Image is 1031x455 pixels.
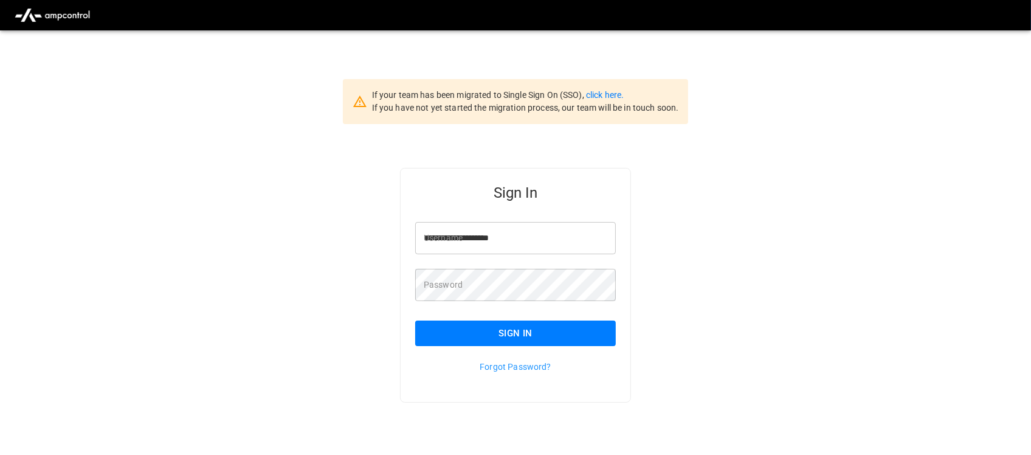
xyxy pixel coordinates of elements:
[415,183,616,203] h5: Sign In
[586,90,624,100] a: click here.
[415,361,616,373] p: Forgot Password?
[372,103,679,113] span: If you have not yet started the migration process, our team will be in touch soon.
[415,321,616,346] button: Sign In
[10,4,95,27] img: ampcontrol.io logo
[372,90,586,100] span: If your team has been migrated to Single Sign On (SSO),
